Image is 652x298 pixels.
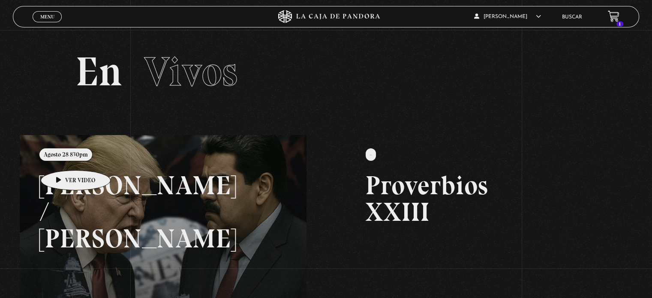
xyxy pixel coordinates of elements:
span: 1 [616,21,623,27]
a: Buscar [562,15,582,20]
a: 1 [608,11,619,22]
span: Vivos [144,47,237,96]
span: Menu [40,14,54,19]
span: Cerrar [37,21,57,27]
span: [PERSON_NAME] [474,14,541,19]
h2: En [75,51,576,92]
